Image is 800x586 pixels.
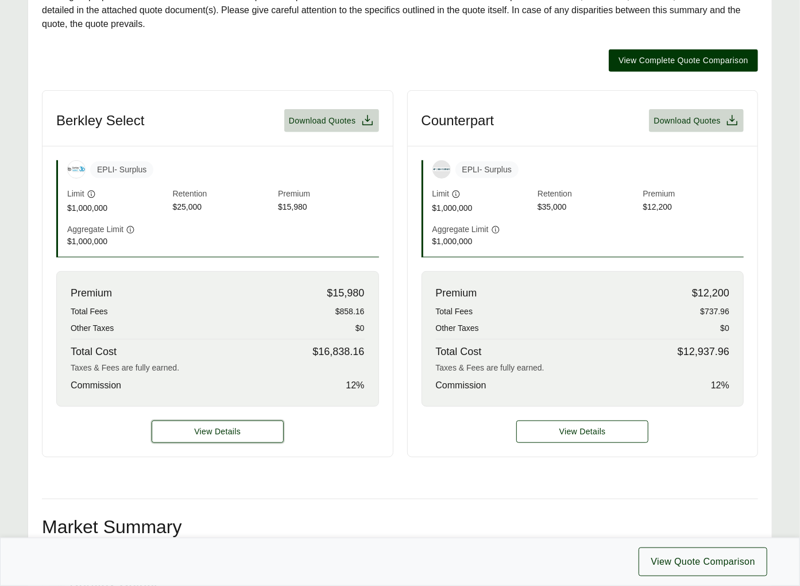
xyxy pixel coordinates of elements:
span: Download Quotes [289,115,356,127]
span: $12,200 [643,201,744,214]
span: 12 % [346,379,364,392]
span: Total Fees [436,306,473,318]
span: $15,980 [278,201,379,214]
span: Retention [173,188,274,201]
h2: Market Summary [42,518,758,536]
span: $1,000,000 [432,236,534,248]
span: 12 % [711,379,729,392]
span: Premium [643,188,744,201]
span: Premium [436,286,477,301]
span: EPLI - Surplus [90,161,153,178]
span: $35,000 [538,201,639,214]
span: View Complete Quote Comparison [619,55,748,67]
span: View Details [559,426,606,438]
a: Counterpart details [516,421,648,443]
span: $12,200 [692,286,729,301]
span: $12,937.96 [678,344,729,360]
span: Aggregate Limit [67,223,123,236]
span: $0 [720,322,729,334]
span: EPLI - Surplus [455,161,519,178]
span: Limit [67,188,84,200]
span: Commission [436,379,486,392]
span: $25,000 [173,201,274,214]
button: Download Quotes [649,109,744,132]
img: Counterpart [433,168,450,171]
span: Total Cost [436,344,482,360]
span: $737.96 [700,306,729,318]
span: $16,838.16 [312,344,364,360]
button: View Details [152,421,284,443]
span: Premium [71,286,112,301]
span: Total Fees [71,306,108,318]
span: Limit [432,188,450,200]
a: Berkley Select details [152,421,284,443]
span: Other Taxes [71,322,114,334]
span: Commission [71,379,121,392]
span: Aggregate Limit [432,223,489,236]
img: Berkley Select [68,161,85,178]
span: $15,980 [327,286,364,301]
span: $858.16 [335,306,365,318]
span: $0 [355,322,365,334]
h3: Counterpart [422,112,494,129]
div: Taxes & Fees are fully earned. [71,362,365,374]
span: Other Taxes [436,322,479,334]
span: $1,000,000 [67,236,168,248]
span: Premium [278,188,379,201]
button: View Details [516,421,648,443]
div: Taxes & Fees are fully earned. [436,362,730,374]
h3: Berkley Select [56,112,144,129]
span: Total Cost [71,344,117,360]
span: $1,000,000 [67,202,168,214]
button: View Complete Quote Comparison [609,49,758,72]
span: View Quote Comparison [651,555,755,569]
span: $1,000,000 [432,202,534,214]
button: Download Quotes [284,109,379,132]
span: View Details [194,426,241,438]
span: Retention [538,188,639,201]
button: View Quote Comparison [639,548,767,576]
span: Download Quotes [654,115,721,127]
